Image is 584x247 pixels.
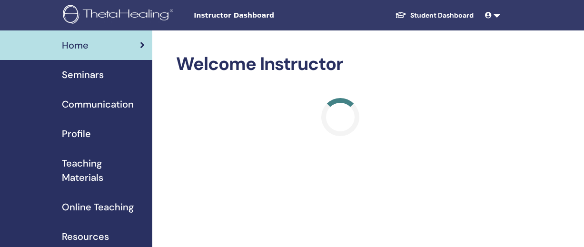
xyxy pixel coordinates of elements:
span: Online Teaching [62,200,134,214]
img: logo.png [63,5,177,26]
span: Communication [62,97,134,111]
span: Instructor Dashboard [194,10,337,20]
span: Teaching Materials [62,156,145,185]
span: Profile [62,127,91,141]
span: Seminars [62,68,104,82]
span: Resources [62,229,109,244]
span: Home [62,38,89,52]
h2: Welcome Instructor [176,53,505,75]
img: graduation-cap-white.svg [395,11,406,19]
a: Student Dashboard [387,7,481,24]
